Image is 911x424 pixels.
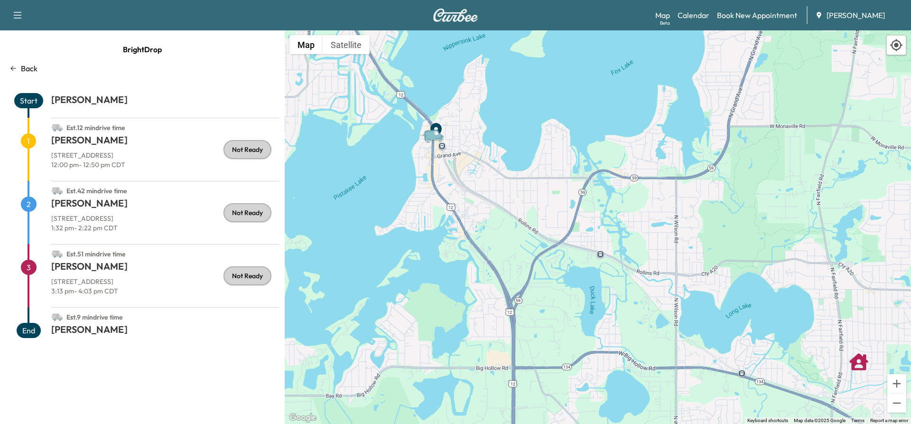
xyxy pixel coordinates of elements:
span: Start [14,93,43,108]
span: 3 [21,260,37,275]
span: [PERSON_NAME] [827,9,885,21]
a: Terms (opens in new tab) [851,418,865,423]
h1: [PERSON_NAME] [51,197,279,214]
h1: [PERSON_NAME] [51,133,279,151]
span: Est. 51 min drive time [66,250,126,258]
span: Est. 12 min drive time [66,123,125,132]
p: [STREET_ADDRESS] [51,214,279,223]
img: Google [287,412,318,424]
div: Not Ready [223,203,271,222]
a: Book New Appointment [717,9,797,21]
p: Back [21,63,37,74]
button: Keyboard shortcuts [747,417,788,424]
p: [STREET_ADDRESS] [51,277,279,286]
a: MapBeta [655,9,670,21]
p: [STREET_ADDRESS] [51,151,279,160]
span: Est. 9 min drive time [66,313,123,321]
span: End [17,323,41,338]
span: 1 [21,133,36,149]
button: Zoom in [887,374,906,393]
gmp-advanced-marker: End Point [427,117,446,136]
a: Report a map error [870,418,908,423]
button: Show street map [289,35,323,54]
span: Est. 42 min drive time [66,187,127,195]
p: 3:13 pm - 4:03 pm CDT [51,286,279,296]
gmp-advanced-marker: SARA LEE [849,348,868,367]
span: Map data ©2025 Google [794,418,846,423]
span: 2 [21,197,37,212]
div: Not Ready [223,266,271,285]
div: Beta [660,19,670,27]
div: Not Ready [223,140,271,159]
h1: [PERSON_NAME] [51,323,279,340]
h1: [PERSON_NAME] [51,260,279,277]
p: 1:32 pm - 2:22 pm CDT [51,223,279,233]
button: Show satellite imagery [323,35,370,54]
button: Zoom out [887,394,906,413]
p: 12:00 pm - 12:50 pm CDT [51,160,279,170]
img: Curbee Logo [433,9,478,22]
gmp-advanced-marker: Van [419,119,453,136]
h1: [PERSON_NAME] [51,93,279,110]
span: BrightDrop [123,40,162,59]
div: Recenter map [886,35,906,55]
a: Open this area in Google Maps (opens a new window) [287,412,318,424]
a: Calendar [678,9,709,21]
